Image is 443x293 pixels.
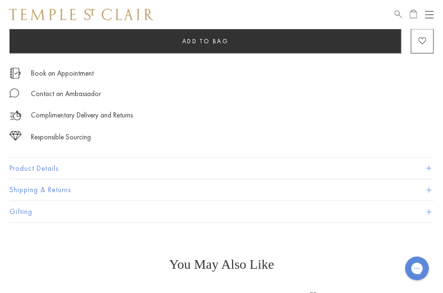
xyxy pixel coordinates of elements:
[31,68,94,78] a: Book an Appointment
[182,37,229,45] span: Add to bag
[31,131,91,143] div: Responsible Sourcing
[425,9,433,20] button: Open navigation
[24,256,419,272] h3: You May Also Like
[31,88,101,100] div: Contact an Ambassador
[10,29,401,53] button: Add to bag
[10,88,19,98] img: MessageIcon-01_2.svg
[10,9,153,20] img: Temple St. Clair
[10,109,21,121] img: icon_delivery.svg
[10,157,433,179] button: Product Details
[10,68,21,78] img: icon_appointment.svg
[394,9,402,20] a: Search
[10,201,433,222] button: Gifting
[400,253,433,283] iframe: Gorgias live chat messenger
[10,179,433,200] button: Shipping & Returns
[10,131,21,140] img: icon_sourcing.svg
[410,9,417,20] a: Open Shopping Bag
[31,109,133,121] p: Complimentary Delivery and Returns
